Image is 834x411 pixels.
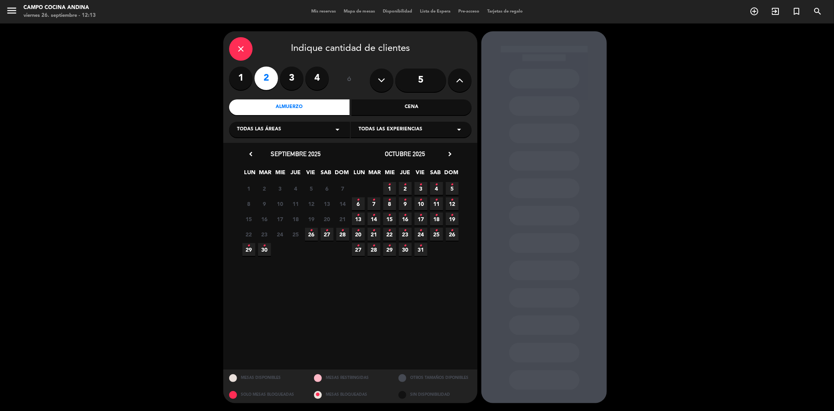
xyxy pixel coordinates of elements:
span: 15 [383,213,396,225]
i: • [388,209,391,222]
span: Lista de Espera [416,9,454,14]
span: 30 [399,243,412,256]
i: close [236,44,246,54]
span: Pre-acceso [454,9,483,14]
span: 16 [399,213,412,225]
span: 21 [336,213,349,225]
i: • [341,224,344,237]
i: • [420,209,422,222]
span: 17 [274,213,287,225]
div: MESAS BLOQUEADAS [308,386,393,403]
i: search [813,7,822,16]
span: 7 [368,197,380,210]
span: septiembre 2025 [271,150,321,158]
span: 22 [383,228,396,241]
i: • [420,240,422,252]
div: MESAS DISPONIBLES [223,370,308,386]
span: 9 [258,197,271,210]
i: • [373,194,375,206]
i: • [420,194,422,206]
span: MAR [368,168,381,181]
span: 8 [242,197,255,210]
i: • [263,240,266,252]
i: • [388,224,391,237]
span: 11 [289,197,302,210]
span: LUN [244,168,256,181]
i: • [373,209,375,222]
i: • [373,240,375,252]
span: octubre 2025 [385,150,425,158]
span: MIE [274,168,287,181]
span: 28 [368,243,380,256]
i: • [420,224,422,237]
span: 13 [352,213,365,225]
i: exit_to_app [771,7,780,16]
i: arrow_drop_down [333,125,342,134]
span: DOM [335,168,348,181]
span: 14 [336,197,349,210]
button: menu [6,5,18,19]
div: viernes 26. septiembre - 12:13 [23,12,96,20]
span: DOM [445,168,457,181]
span: 5 [446,182,459,195]
span: 20 [321,213,334,225]
i: • [404,209,407,222]
i: • [451,209,454,222]
i: • [357,209,360,222]
span: 7 [336,182,349,195]
span: 26 [305,228,318,241]
span: 13 [321,197,334,210]
span: Todas las áreas [237,126,281,133]
i: arrow_drop_down [454,125,464,134]
i: chevron_right [446,150,454,158]
span: JUE [399,168,412,181]
span: 9 [399,197,412,210]
i: • [404,240,407,252]
label: 1 [229,67,253,90]
div: SIN DISPONIBILIDAD [393,386,477,403]
div: Indique cantidad de clientes [229,37,472,61]
i: • [326,224,328,237]
i: • [388,240,391,252]
div: MESAS RESTRINGIDAS [308,370,393,386]
span: 5 [305,182,318,195]
span: 2 [399,182,412,195]
span: 21 [368,228,380,241]
span: 28 [336,228,349,241]
span: 18 [289,213,302,225]
i: menu [6,5,18,16]
span: 25 [289,228,302,241]
i: • [435,178,438,191]
i: • [451,224,454,237]
span: 23 [399,228,412,241]
div: Campo Cocina Andina [23,4,96,12]
span: Tarjetas de regalo [483,9,527,14]
div: SOLO MESAS BLOQUEADAS [223,386,308,403]
i: • [435,209,438,222]
i: • [435,194,438,206]
span: 19 [305,213,318,225]
span: 19 [446,213,459,225]
span: 23 [258,228,271,241]
span: 10 [274,197,287,210]
i: • [357,194,360,206]
span: Mis reservas [307,9,340,14]
span: 20 [352,228,365,241]
i: • [388,178,391,191]
div: ó [337,67,362,94]
div: OTROS TAMAÑOS DIPONIBLES [393,370,477,386]
span: 26 [446,228,459,241]
span: 1 [383,182,396,195]
span: 24 [274,228,287,241]
span: 1 [242,182,255,195]
span: 4 [289,182,302,195]
i: • [373,224,375,237]
span: 15 [242,213,255,225]
span: 27 [321,228,334,241]
span: 3 [414,182,427,195]
span: 12 [446,197,459,210]
span: 22 [242,228,255,241]
i: • [404,224,407,237]
i: • [420,178,422,191]
span: MAR [259,168,272,181]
